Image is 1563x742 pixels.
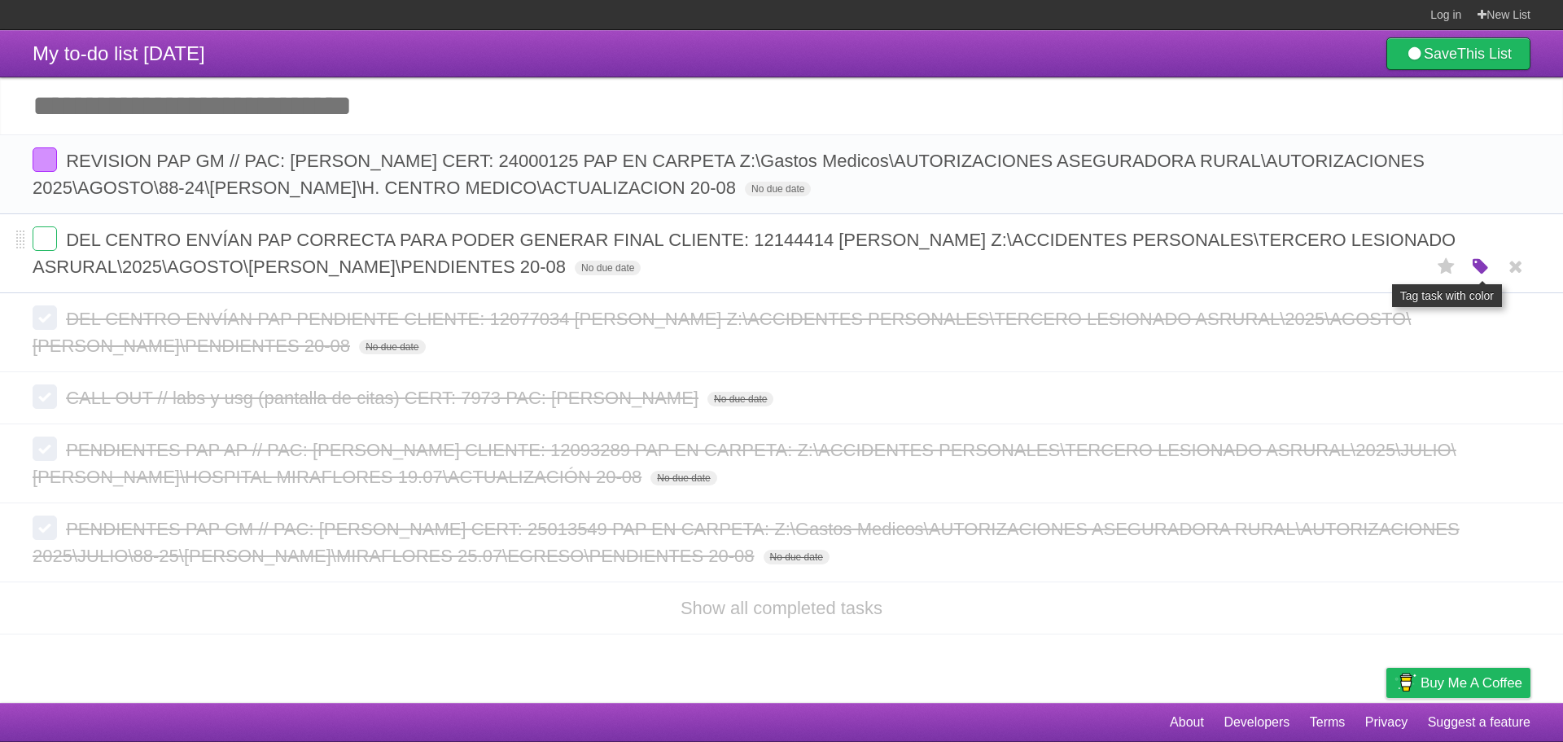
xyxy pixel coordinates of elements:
[66,388,703,408] span: CALL OUT // labs y usg (pantalla de citas) CERT: 7973 PAC: [PERSON_NAME]
[33,519,1460,566] span: PENDIENTES PAP GM // PAC: [PERSON_NAME] CERT: 25013549 PAP EN CARPETA: Z:\Gastos Medicos\AUTORIZA...
[1457,46,1512,62] b: This List
[1365,707,1408,738] a: Privacy
[1386,37,1530,70] a: SaveThis List
[33,42,205,64] span: My to-do list [DATE]
[33,147,57,172] label: Done
[707,392,773,406] span: No due date
[1428,707,1530,738] a: Suggest a feature
[33,151,1425,198] span: REVISION PAP GM // PAC: [PERSON_NAME] CERT: 24000125 PAP EN CARPETA Z:\Gastos Medicos\AUTORIZACIO...
[33,440,1456,487] span: PENDIENTES PAP AP // PAC: [PERSON_NAME] CLIENTE: 12093289 PAP EN CARPETA: Z:\ACCIDENTES PERSONALE...
[575,261,641,275] span: No due date
[33,230,1456,277] span: DEL CENTRO ENVÍAN PAP CORRECTA PARA PODER GENERAR FINAL CLIENTE: 12144414 [PERSON_NAME] Z:\ACCIDE...
[33,309,1411,356] span: DEL CENTRO ENVÍAN PAP PENDIENTE CLIENTE: 12077034 [PERSON_NAME] Z:\ACCIDENTES PERSONALES\TERCERO ...
[1421,669,1522,697] span: Buy me a coffee
[33,516,57,540] label: Done
[1170,707,1204,738] a: About
[764,550,830,564] span: No due date
[681,598,882,618] a: Show all completed tasks
[359,340,425,354] span: No due date
[1310,707,1346,738] a: Terms
[33,305,57,330] label: Done
[1394,669,1416,696] img: Buy me a coffee
[650,471,716,485] span: No due date
[1224,707,1289,738] a: Developers
[1386,668,1530,698] a: Buy me a coffee
[1431,253,1462,280] label: Star task
[33,384,57,409] label: Done
[745,182,811,196] span: No due date
[33,226,57,251] label: Done
[33,437,57,461] label: Done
